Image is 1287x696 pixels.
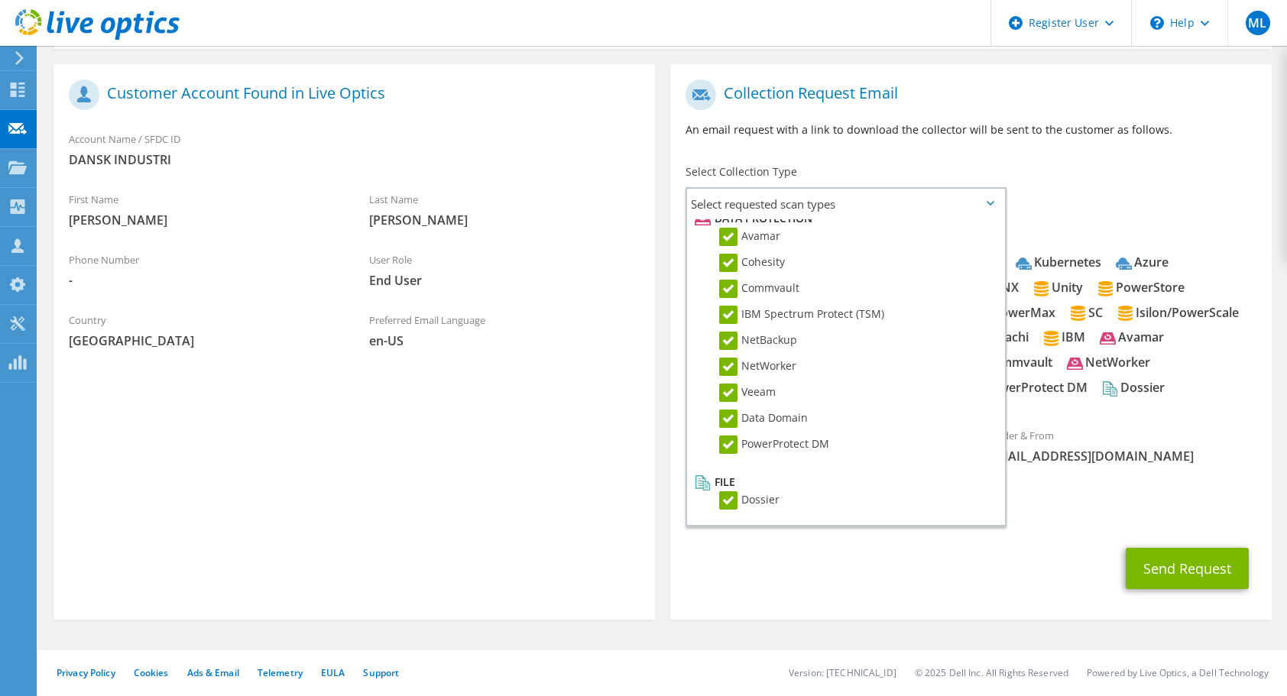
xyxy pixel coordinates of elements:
label: PowerProtect DM [719,435,829,454]
span: Select requested scan types [687,189,1004,219]
label: Avamar [719,228,780,246]
svg: \n [1150,16,1164,30]
div: Phone Number [53,244,354,296]
span: DANSK INDUSTRI [69,151,640,168]
label: Select Collection Type [686,164,797,180]
div: Preferred Email Language [354,304,654,357]
div: PowerStore [1097,279,1185,296]
div: User Role [354,244,654,296]
div: Unity [1033,279,1083,296]
span: [PERSON_NAME] [69,212,339,228]
div: Country [53,304,354,357]
a: Support [363,666,399,679]
div: Kubernetes [1016,254,1101,271]
label: Commvault [719,280,799,298]
a: Telemetry [258,666,303,679]
span: [GEOGRAPHIC_DATA] [69,332,339,349]
label: NetBackup [719,332,797,350]
label: Dossier [719,491,780,510]
div: PowerProtect DM [965,379,1088,397]
h1: Collection Request Email [686,79,1249,110]
span: ML [1246,11,1270,35]
label: Cohesity [719,254,785,272]
span: [PERSON_NAME] [369,212,639,228]
span: en-US [369,332,639,349]
div: Dossier [1102,379,1165,397]
a: Cookies [134,666,169,679]
h1: Customer Account Found in Live Optics [69,79,632,110]
div: Azure [1116,254,1169,271]
li: Version: [TECHNICAL_ID] [789,666,896,679]
div: First Name [53,183,354,236]
a: Ads & Email [187,666,239,679]
div: Avamar [1100,329,1164,346]
li: Powered by Live Optics, a Dell Technology [1087,666,1269,679]
p: An email request with a link to download the collector will be sent to the customer as follows. [686,121,1256,138]
div: SC [1070,304,1103,322]
div: NetWorker [1067,354,1150,371]
label: Veeam [719,384,776,402]
div: Last Name [354,183,654,236]
span: [EMAIL_ADDRESS][DOMAIN_NAME] [986,448,1256,465]
div: Commvault [967,354,1052,371]
div: CC & Reply To [670,480,1272,533]
div: Requested Collections [670,225,1272,411]
div: IBM [1043,329,1085,346]
div: To [670,419,971,472]
span: - [69,272,339,289]
label: Data Domain [719,410,808,428]
a: EULA [321,666,345,679]
div: Isilon/PowerScale [1117,304,1239,322]
a: Privacy Policy [57,666,115,679]
div: Sender & From [971,419,1271,472]
label: IBM Spectrum Protect (TSM) [719,306,884,324]
li: File [691,473,997,491]
span: End User [369,272,639,289]
label: NetWorker [719,358,796,376]
div: Account Name / SFDC ID [53,123,655,176]
button: Send Request [1126,548,1249,589]
li: © 2025 Dell Inc. All Rights Reserved [915,666,1068,679]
